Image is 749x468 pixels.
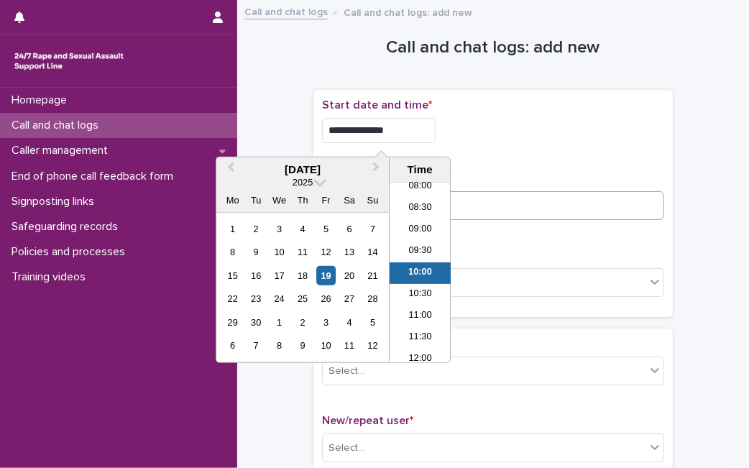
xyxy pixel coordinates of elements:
div: Choose Wednesday, 10 September 2025 [270,242,289,262]
div: Choose Friday, 5 September 2025 [316,219,336,239]
div: Su [363,191,382,210]
p: Signposting links [6,195,106,208]
div: Choose Monday, 29 September 2025 [223,313,242,332]
div: Choose Sunday, 28 September 2025 [363,289,382,308]
div: Choose Monday, 1 September 2025 [223,219,242,239]
div: Choose Wednesday, 8 October 2025 [270,336,289,355]
p: End of phone call feedback form [6,170,185,183]
li: 09:00 [390,219,451,241]
div: Choose Saturday, 27 September 2025 [339,289,359,308]
div: Choose Thursday, 9 October 2025 [293,336,313,355]
div: Choose Sunday, 7 September 2025 [363,219,382,239]
div: Choose Wednesday, 3 September 2025 [270,219,289,239]
div: Choose Sunday, 5 October 2025 [363,313,382,332]
div: Choose Wednesday, 24 September 2025 [270,289,289,308]
p: Call and chat logs [6,119,110,132]
div: Choose Tuesday, 16 September 2025 [247,266,266,285]
div: Choose Monday, 6 October 2025 [223,336,242,355]
div: Choose Friday, 12 September 2025 [316,242,336,262]
button: Next Month [366,159,389,182]
div: Choose Monday, 15 September 2025 [223,266,242,285]
div: Choose Saturday, 20 September 2025 [339,266,359,285]
div: Choose Sunday, 21 September 2025 [363,266,382,285]
div: Choose Friday, 3 October 2025 [316,313,336,332]
div: Choose Tuesday, 9 September 2025 [247,242,266,262]
div: Choose Wednesday, 1 October 2025 [270,313,289,332]
div: Time [393,163,446,176]
div: Choose Thursday, 2 October 2025 [293,313,313,332]
li: 08:30 [390,198,451,219]
h1: Call and chat logs: add new [313,37,673,58]
div: [DATE] [216,163,389,176]
div: Choose Saturday, 11 October 2025 [339,336,359,355]
div: Sa [339,191,359,210]
div: Th [293,191,313,210]
button: Previous Month [218,159,241,182]
div: Choose Friday, 10 October 2025 [316,336,336,355]
div: Choose Sunday, 14 September 2025 [363,242,382,262]
li: 11:00 [390,306,451,327]
p: Safeguarding records [6,220,129,234]
div: Select... [328,364,364,379]
li: 10:00 [390,262,451,284]
p: Policies and processes [6,245,137,259]
li: 08:00 [390,176,451,198]
li: 10:30 [390,284,451,306]
div: Choose Saturday, 6 September 2025 [339,219,359,239]
p: Call and chat logs: add new [344,4,472,19]
div: We [270,191,289,210]
div: Fr [316,191,336,210]
div: Tu [247,191,266,210]
div: Select... [328,441,364,456]
img: rhQMoQhaT3yELyF149Cw [12,47,127,75]
li: 09:30 [390,241,451,262]
div: Choose Tuesday, 2 September 2025 [247,219,266,239]
p: Caller management [6,144,119,157]
div: Choose Tuesday, 7 October 2025 [247,336,266,355]
div: Choose Thursday, 11 September 2025 [293,242,313,262]
div: Choose Saturday, 13 September 2025 [339,242,359,262]
div: Choose Thursday, 18 September 2025 [293,266,313,285]
span: 2025 [293,177,313,188]
div: Choose Sunday, 12 October 2025 [363,336,382,355]
div: Choose Saturday, 4 October 2025 [339,313,359,332]
span: Start date and time [322,99,432,111]
p: Training videos [6,270,97,284]
div: Choose Thursday, 4 September 2025 [293,219,313,239]
p: Homepage [6,93,78,107]
li: 11:30 [390,327,451,349]
div: Choose Monday, 22 September 2025 [223,289,242,308]
div: Choose Friday, 26 September 2025 [316,289,336,308]
div: Choose Monday, 8 September 2025 [223,242,242,262]
span: New/repeat user [322,415,413,426]
a: Call and chat logs [244,3,328,19]
li: 12:00 [390,349,451,370]
div: Choose Wednesday, 17 September 2025 [270,266,289,285]
div: Choose Thursday, 25 September 2025 [293,289,313,308]
div: Choose Tuesday, 23 September 2025 [247,289,266,308]
div: month 2025-09 [221,217,385,357]
div: Choose Friday, 19 September 2025 [316,266,336,285]
div: Mo [223,191,242,210]
div: Choose Tuesday, 30 September 2025 [247,313,266,332]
